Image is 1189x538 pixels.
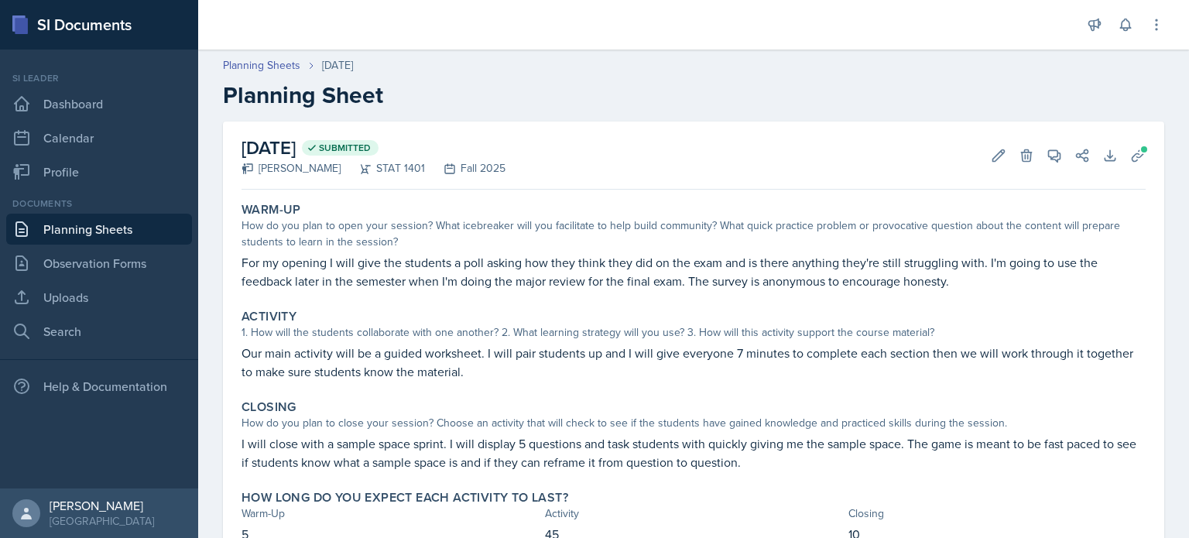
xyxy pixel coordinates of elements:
[242,344,1146,381] p: Our main activity will be a guided worksheet. I will pair students up and I will give everyone 7 ...
[242,134,505,162] h2: [DATE]
[242,490,568,505] label: How long do you expect each activity to last?
[6,156,192,187] a: Profile
[6,122,192,153] a: Calendar
[223,81,1164,109] h2: Planning Sheet
[6,88,192,119] a: Dashboard
[545,505,842,522] div: Activity
[6,282,192,313] a: Uploads
[6,248,192,279] a: Observation Forms
[223,57,300,74] a: Planning Sheets
[242,160,341,176] div: [PERSON_NAME]
[6,316,192,347] a: Search
[242,399,296,415] label: Closing
[341,160,425,176] div: STAT 1401
[242,218,1146,250] div: How do you plan to open your session? What icebreaker will you facilitate to help build community...
[242,415,1146,431] div: How do you plan to close your session? Choose an activity that will check to see if the students ...
[242,505,539,522] div: Warm-Up
[242,202,301,218] label: Warm-Up
[6,71,192,85] div: Si leader
[848,505,1146,522] div: Closing
[242,434,1146,471] p: I will close with a sample space sprint. I will display 5 questions and task students with quickl...
[50,498,154,513] div: [PERSON_NAME]
[242,324,1146,341] div: 1. How will the students collaborate with one another? 2. What learning strategy will you use? 3....
[6,371,192,402] div: Help & Documentation
[6,197,192,211] div: Documents
[322,57,353,74] div: [DATE]
[242,253,1146,290] p: For my opening I will give the students a poll asking how they think they did on the exam and is ...
[242,309,296,324] label: Activity
[425,160,505,176] div: Fall 2025
[6,214,192,245] a: Planning Sheets
[50,513,154,529] div: [GEOGRAPHIC_DATA]
[319,142,371,154] span: Submitted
